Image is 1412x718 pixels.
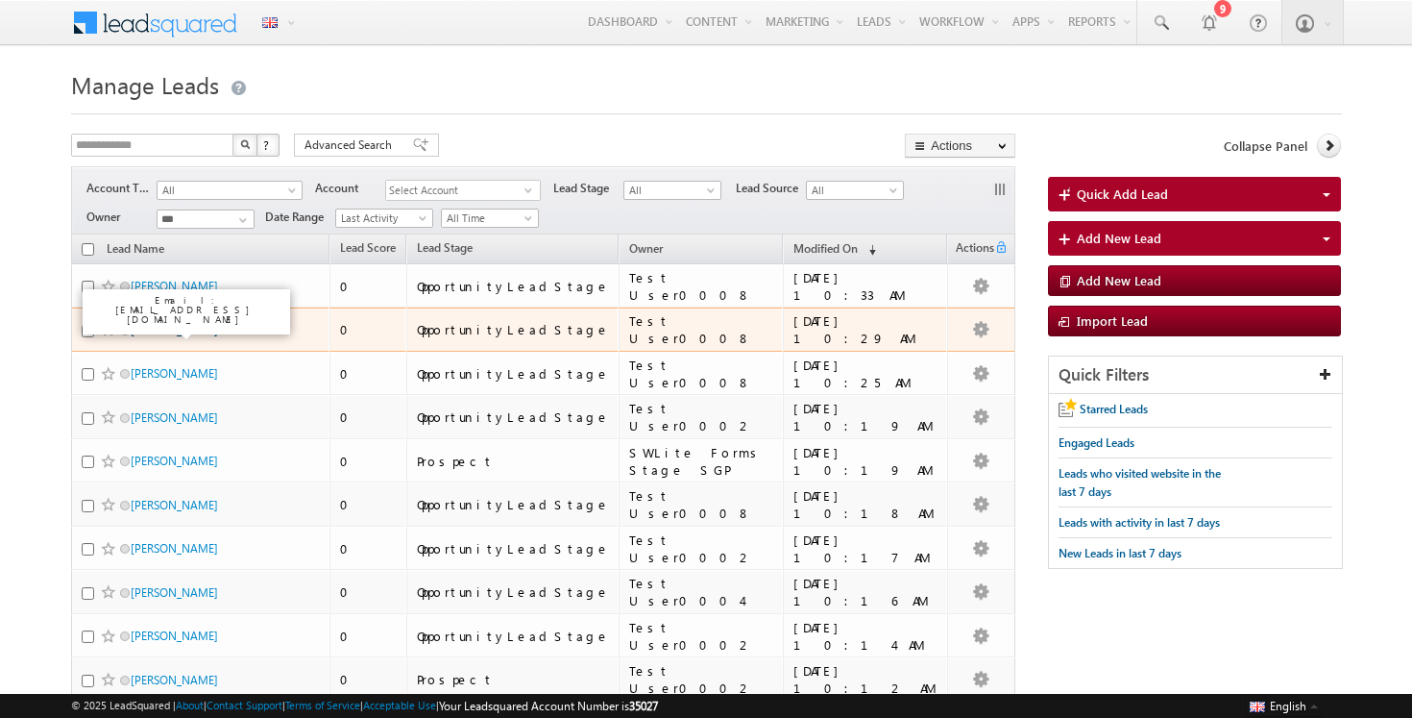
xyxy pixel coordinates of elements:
div: OpportunityLeadStage [417,628,610,645]
a: All [157,181,303,200]
button: English [1245,694,1322,717]
span: All [807,182,898,199]
div: [DATE] 10:29 AM [793,312,939,347]
div: Prospect [417,453,610,470]
a: [PERSON_NAME] [131,279,218,293]
span: All [158,182,290,199]
span: Leads with activity in last 7 days [1059,515,1220,530]
span: Add New Lead [1077,272,1161,288]
div: OpportunityLeadStage [417,365,610,383]
a: Last Activity [335,209,433,228]
button: ? [256,134,280,157]
a: [PERSON_NAME] [131,366,218,381]
a: All [623,181,721,200]
p: Email: [EMAIL_ADDRESS][DOMAIN_NAME] [90,295,282,324]
div: 0 [340,540,398,557]
div: Test User0008 [629,357,774,391]
div: 0 [340,278,398,295]
a: Show All Items [229,210,253,230]
img: Search [240,139,250,149]
a: About [176,699,204,711]
a: [PERSON_NAME] [131,629,218,643]
span: Add New Lead [1077,230,1161,246]
div: [DATE] 10:19 AM [793,400,939,434]
span: Select Account [386,181,524,201]
div: 0 [340,628,398,645]
span: All Time [442,210,533,227]
span: English [1270,699,1306,713]
div: Select Account [385,180,541,201]
a: [PERSON_NAME] [131,585,218,600]
span: Quick Add Lead [1077,186,1168,202]
div: 0 [340,453,398,470]
span: Modified On [793,241,858,256]
span: Manage Leads [71,69,219,100]
div: SWLite Forms Stage SGP [629,444,774,479]
a: Contact Support [207,699,282,711]
div: [DATE] 10:17 AM [793,532,939,566]
div: Test User0008 [629,487,774,522]
span: Collapse Panel [1224,137,1307,155]
span: Your Leadsquared Account Number is [439,699,658,713]
div: Test User0008 [629,312,774,347]
a: Modified On (sorted descending) [784,237,886,262]
a: Lead Name [97,238,174,263]
span: Owner [86,209,157,226]
div: [DATE] 10:18 AM [793,487,939,522]
span: Owner [629,241,663,256]
span: Lead Stage [553,180,623,197]
div: OpportunityLeadStage [417,409,610,426]
span: (sorted descending) [861,242,876,258]
div: OpportunityLeadStage [417,278,610,295]
a: All Time [441,209,539,228]
a: Terms of Service [285,699,360,711]
a: [PERSON_NAME] [131,498,218,512]
a: Lead Stage [407,237,482,262]
span: New Leads in last 7 days [1059,546,1181,560]
div: OpportunityLeadStage [417,540,610,557]
div: Test User0008 [629,269,774,304]
div: Test User0002 [629,400,774,434]
button: Actions [905,134,1015,158]
span: select [524,186,540,194]
a: [PERSON_NAME] [131,541,218,556]
span: Advanced Search [304,136,398,154]
div: 0 [340,321,398,338]
span: All [624,182,716,199]
div: Test User0004 [629,575,774,609]
div: Prospect [417,671,610,688]
a: [PERSON_NAME] [131,454,218,468]
a: [PERSON_NAME] [131,410,218,425]
div: [DATE] 10:12 AM [793,662,939,697]
div: [DATE] 10:25 AM [793,357,939,391]
a: All [806,181,904,200]
span: Lead Source [736,180,806,197]
span: ? [263,136,272,153]
div: 0 [340,496,398,513]
span: © 2025 LeadSquared | | | | | [71,697,658,715]
span: Lead Stage [417,240,473,255]
span: Leads who visited website in the last 7 days [1059,466,1221,499]
span: Starred Leads [1080,402,1148,416]
a: [PERSON_NAME] [131,673,218,687]
div: [DATE] 10:16 AM [793,575,939,609]
span: Account [315,180,385,197]
div: [DATE] 10:14 AM [793,619,939,654]
div: [DATE] 10:33 AM [793,269,939,304]
span: Engaged Leads [1059,435,1134,450]
div: OpportunityLeadStage [417,321,610,338]
span: Account Type [86,180,157,197]
div: Test User0002 [629,532,774,566]
div: 0 [340,409,398,426]
div: 0 [340,365,398,383]
div: 0 [340,583,398,601]
a: Acceptable Use [363,699,436,711]
div: OpportunityLeadStage [417,583,610,601]
span: Lead Score [340,240,396,255]
div: Quick Filters [1049,357,1342,394]
span: Date Range [265,209,335,226]
a: Lead Score [330,237,405,262]
div: OpportunityLeadStage [417,496,610,513]
span: Last Activity [336,210,427,227]
span: Actions [948,237,994,262]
